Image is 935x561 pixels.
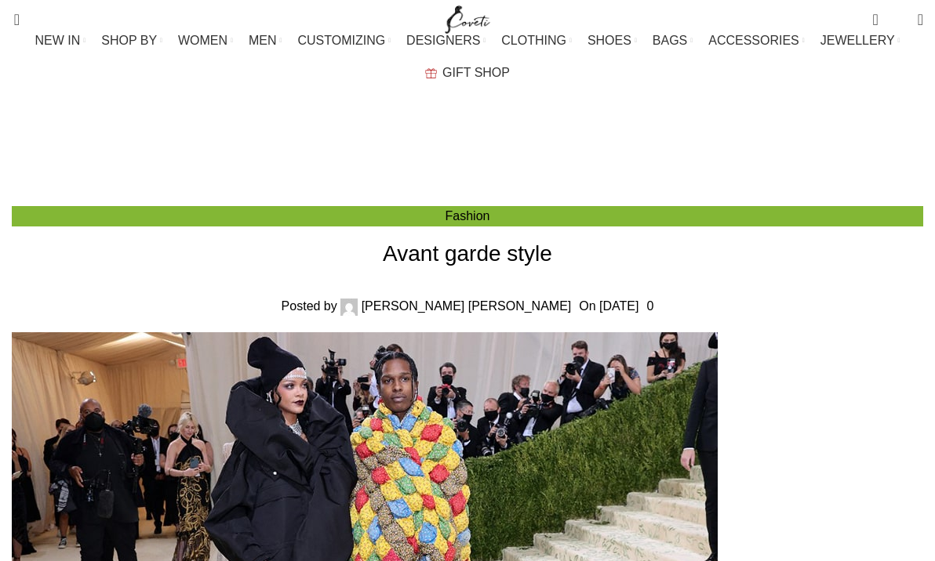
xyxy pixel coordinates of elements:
span: 0 [893,16,905,27]
a: Search [4,4,20,35]
span: JEWELLERY [820,33,895,48]
div: Main navigation [4,25,931,89]
a: 0 [646,299,653,313]
a: Fashion [446,209,490,223]
a: CLOTHING [501,25,572,56]
span: GIFT SHOP [442,65,510,80]
a: ACCESSORIES [708,25,805,56]
a: 0 [864,4,886,35]
h3: Blog [445,90,514,132]
img: author-avatar [340,299,358,316]
span: NEW IN [35,33,81,48]
a: Home [432,143,466,156]
span: SHOP BY [101,33,157,48]
a: GIFT SHOP [425,57,510,89]
span: BAGS [653,33,687,48]
h1: Avant garde style [12,238,923,269]
time: On [DATE] [579,299,638,313]
span: CUSTOMIZING [297,33,385,48]
a: SHOES [588,25,637,56]
a: MEN [249,25,282,56]
a: Fashion [482,143,526,156]
a: WOMEN [178,25,233,56]
span: DESIGNERS [406,33,480,48]
span: MEN [249,33,277,48]
span: CLOTHING [501,33,566,48]
a: Site logo [442,12,494,25]
a: JEWELLERY [820,25,900,56]
span: Posted by [282,299,337,313]
span: SHOES [588,33,631,48]
span: WOMEN [178,33,227,48]
a: CUSTOMIZING [297,25,391,56]
span: ACCESSORIES [708,33,799,48]
a: NEW IN [35,25,86,56]
a: SHOP BY [101,25,162,56]
a: [PERSON_NAME] [PERSON_NAME] [362,299,572,313]
a: BAGS [653,25,693,56]
div: My Wishlist [890,4,906,35]
a: DESIGNERS [406,25,486,56]
span: 0 [874,8,886,20]
img: GiftBag [425,68,437,78]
